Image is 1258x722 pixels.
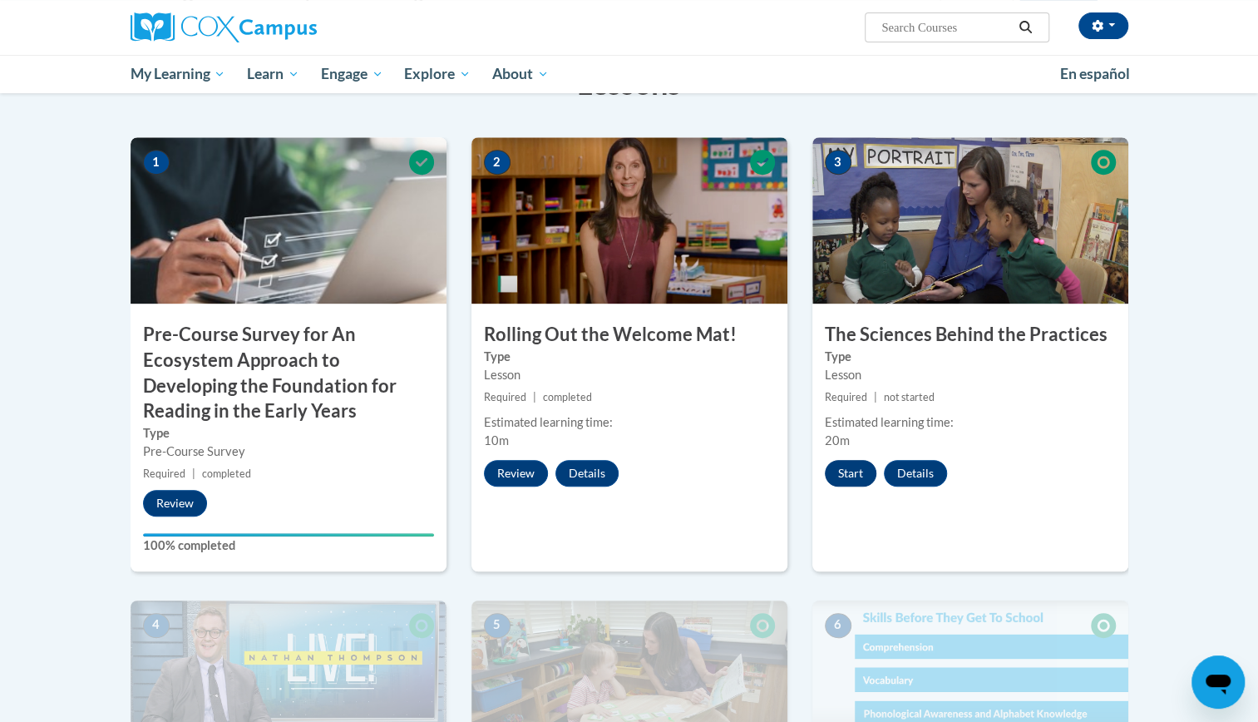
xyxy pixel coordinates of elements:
[825,391,867,403] span: Required
[884,460,947,487] button: Details
[484,391,526,403] span: Required
[143,537,434,555] label: 100% completed
[310,55,394,93] a: Engage
[131,322,446,424] h3: Pre-Course Survey for An Ecosystem Approach to Developing the Foundation for Reading in the Early...
[884,391,935,403] span: not started
[404,64,471,84] span: Explore
[236,55,310,93] a: Learn
[484,433,509,448] span: 10m
[825,613,851,638] span: 6
[1191,655,1245,709] iframe: Button to launch messaging window
[143,613,170,638] span: 4
[131,12,317,42] img: Cox Campus
[1060,65,1130,82] span: En español
[471,322,787,348] h3: Rolling Out the Welcome Mat!
[471,137,787,304] img: Course Image
[484,413,775,432] div: Estimated learning time:
[825,460,876,487] button: Start
[202,467,251,480] span: completed
[1078,12,1128,39] button: Account Settings
[106,55,1153,93] div: Main menu
[143,150,170,175] span: 1
[825,348,1116,366] label: Type
[143,443,434,461] div: Pre-Course Survey
[825,413,1116,432] div: Estimated learning time:
[555,460,619,487] button: Details
[1013,17,1038,37] button: Search
[874,391,877,403] span: |
[484,348,775,366] label: Type
[492,64,549,84] span: About
[812,322,1128,348] h3: The Sciences Behind the Practices
[533,391,536,403] span: |
[484,366,775,384] div: Lesson
[120,55,237,93] a: My Learning
[825,150,851,175] span: 3
[825,366,1116,384] div: Lesson
[543,391,592,403] span: completed
[143,424,434,443] label: Type
[192,467,195,480] span: |
[247,64,299,84] span: Learn
[393,55,481,93] a: Explore
[1049,57,1141,91] a: En español
[825,433,850,448] span: 20m
[321,64,383,84] span: Engage
[880,17,1013,37] input: Search Courses
[143,490,207,517] button: Review
[130,64,225,84] span: My Learning
[131,12,446,42] a: Cox Campus
[484,460,548,487] button: Review
[484,150,511,175] span: 2
[481,55,560,93] a: About
[143,467,185,480] span: Required
[484,613,511,638] span: 5
[131,137,446,304] img: Course Image
[812,137,1128,304] img: Course Image
[143,533,434,537] div: Your progress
